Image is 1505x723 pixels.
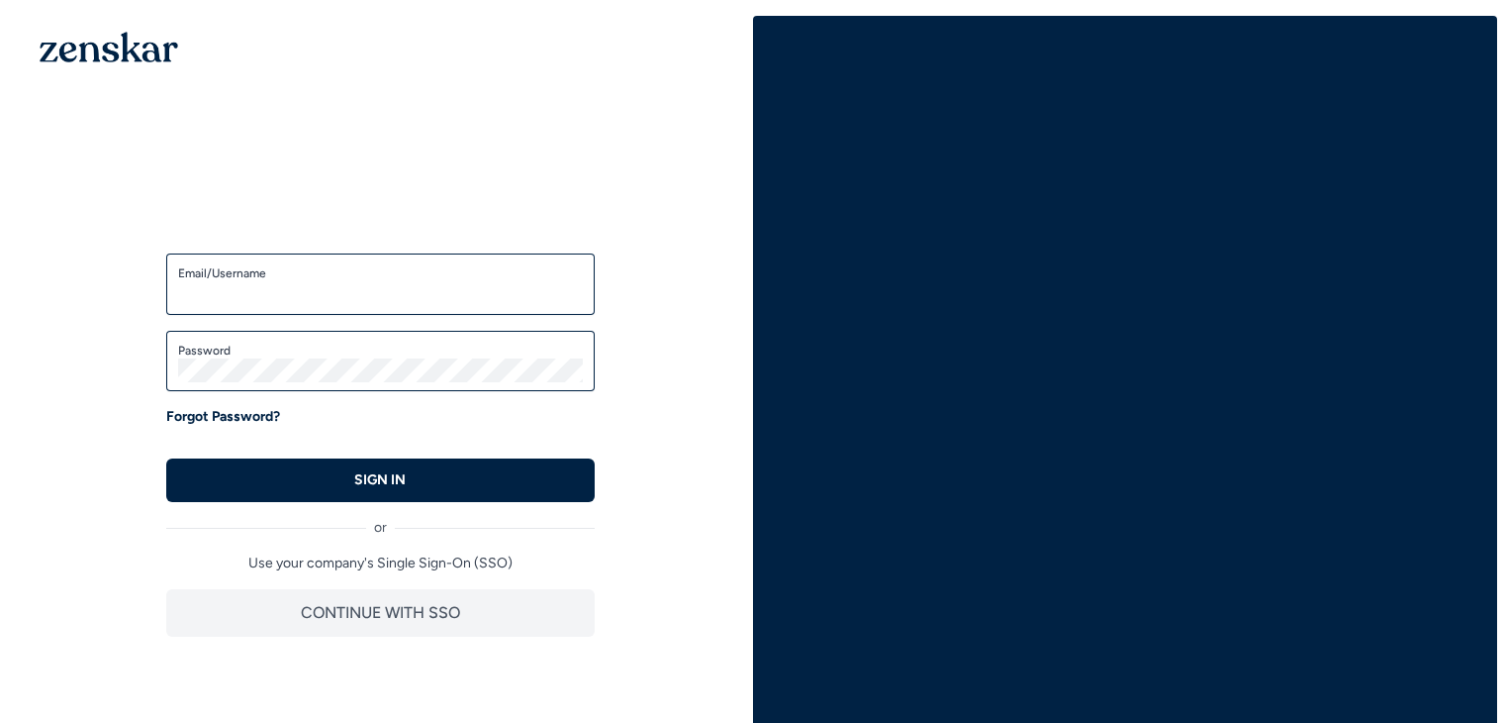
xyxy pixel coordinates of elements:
p: Use your company's Single Sign-On (SSO) [166,554,595,573]
div: or [166,502,595,538]
img: 1OGAJ2xQqyY4LXKgY66KYq0eOWRCkrZdAb3gUhuVAqdWPZE9SRJmCz+oDMSn4zDLXe31Ii730ItAGKgCKgCCgCikA4Av8PJUP... [40,32,178,62]
label: Password [178,343,583,359]
button: CONTINUE WITH SSO [166,589,595,637]
button: SIGN IN [166,459,595,502]
label: Email/Username [178,265,583,281]
p: SIGN IN [354,470,406,490]
a: Forgot Password? [166,407,280,427]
